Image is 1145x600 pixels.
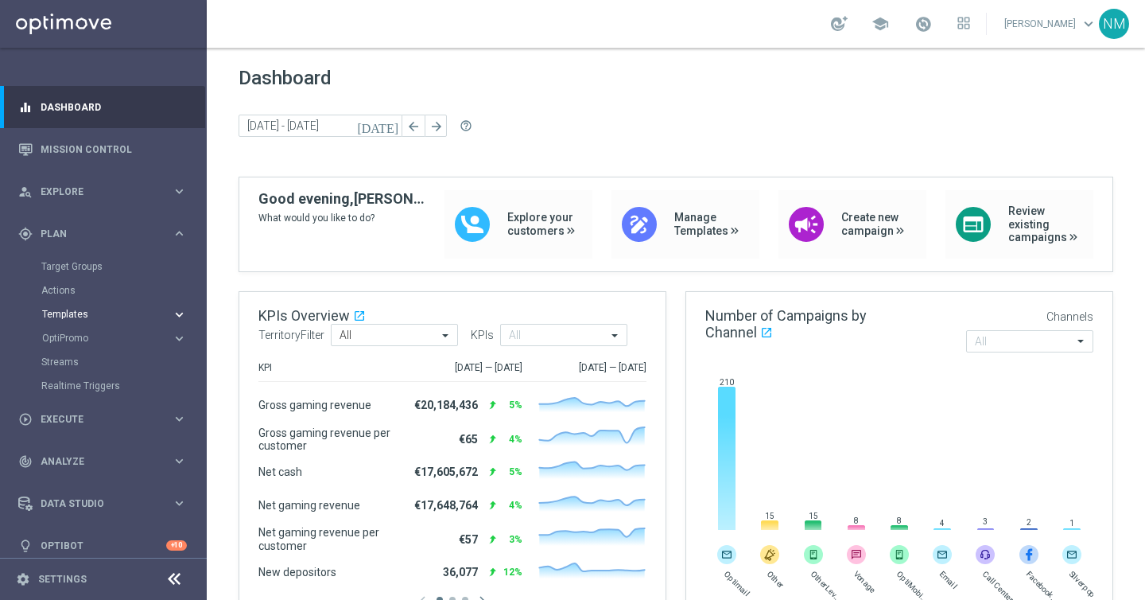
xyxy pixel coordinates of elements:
[41,279,205,302] div: Actions
[18,86,187,128] div: Dashboard
[1003,12,1099,36] a: [PERSON_NAME]keyboard_arrow_down
[17,228,188,240] button: gps_fixed Plan keyboard_arrow_right
[41,380,165,392] a: Realtime Triggers
[41,260,165,273] a: Target Groups
[17,413,188,426] button: play_circle_outline Execute keyboard_arrow_right
[18,185,172,199] div: Explore
[41,86,187,128] a: Dashboard
[17,143,188,156] button: Mission Control
[17,101,188,114] button: equalizer Dashboard
[17,540,188,552] button: lightbulb Optibot +10
[41,332,188,345] button: OptiPromo keyboard_arrow_right
[18,454,172,469] div: Analyze
[41,499,172,508] span: Data Studio
[871,15,889,33] span: school
[18,100,33,115] i: equalizer
[18,524,187,567] div: Optibot
[17,455,188,468] button: track_changes Analyze keyboard_arrow_right
[41,374,205,398] div: Realtime Triggers
[42,310,156,319] span: Templates
[172,307,187,322] i: keyboard_arrow_right
[1099,9,1129,39] div: NM
[41,302,205,326] div: Templates
[172,184,187,199] i: keyboard_arrow_right
[41,128,187,170] a: Mission Control
[17,497,188,510] button: Data Studio keyboard_arrow_right
[172,411,187,427] i: keyboard_arrow_right
[41,187,172,197] span: Explore
[18,539,33,553] i: lightbulb
[18,185,33,199] i: person_search
[41,255,205,279] div: Target Groups
[41,415,172,424] span: Execute
[41,356,165,368] a: Streams
[42,333,156,343] span: OptiPromo
[172,496,187,511] i: keyboard_arrow_right
[18,227,33,241] i: gps_fixed
[172,226,187,241] i: keyboard_arrow_right
[41,284,165,297] a: Actions
[18,412,33,427] i: play_circle_outline
[41,229,172,239] span: Plan
[41,350,205,374] div: Streams
[18,227,172,241] div: Plan
[172,331,187,346] i: keyboard_arrow_right
[172,454,187,469] i: keyboard_arrow_right
[18,128,187,170] div: Mission Control
[18,497,172,511] div: Data Studio
[41,308,188,321] button: Templates keyboard_arrow_right
[41,524,166,567] a: Optibot
[16,572,30,586] i: settings
[18,412,172,427] div: Execute
[41,457,172,466] span: Analyze
[166,540,187,551] div: +10
[18,454,33,469] i: track_changes
[1080,15,1097,33] span: keyboard_arrow_down
[42,333,172,343] div: OptiPromo
[17,185,188,198] button: person_search Explore keyboard_arrow_right
[42,310,172,319] div: Templates
[38,575,87,584] a: Settings
[41,326,205,350] div: OptiPromo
